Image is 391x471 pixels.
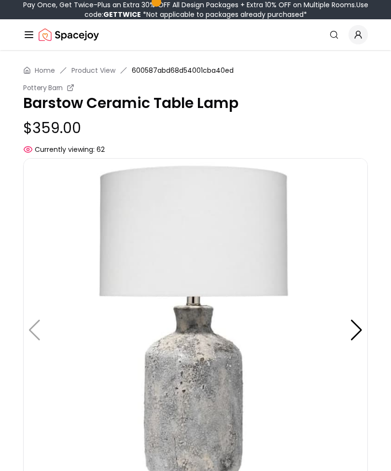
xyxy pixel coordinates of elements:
[23,19,368,50] nav: Global
[103,10,141,19] b: GETTWICE
[141,10,307,19] span: *Not applicable to packages already purchased*
[23,120,368,137] p: $359.00
[71,66,115,75] li: Product View
[23,94,368,112] p: Barstow Ceramic Table Lamp
[35,145,95,154] span: Currently viewing:
[97,145,105,154] span: 62
[132,66,234,75] span: 600587abd68d54001cba40ed
[23,66,368,75] nav: breadcrumb
[39,25,99,44] img: Spacejoy Logo
[35,66,55,75] a: Home
[23,83,63,93] small: Pottery Barn
[39,25,99,44] a: Spacejoy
